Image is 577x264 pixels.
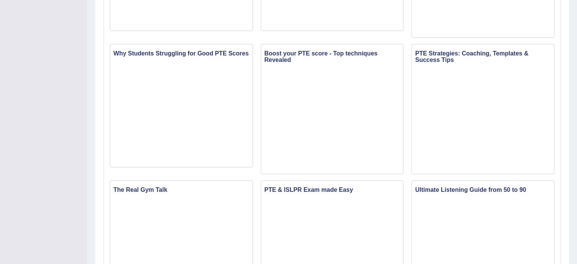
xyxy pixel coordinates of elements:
h3: Ultimate Listening Guide from 50 to 90 [412,185,554,195]
h3: The Real Gym Talk [110,185,252,195]
h3: Boost your PTE score - Top techniques Revealed [261,48,403,65]
h3: Why Students Struggling for Good PTE Scores [110,48,252,59]
h3: PTE Strategies: Coaching, Templates & Success Tips [412,48,554,65]
h3: PTE & ISLPR Exam made Easy [261,185,403,195]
